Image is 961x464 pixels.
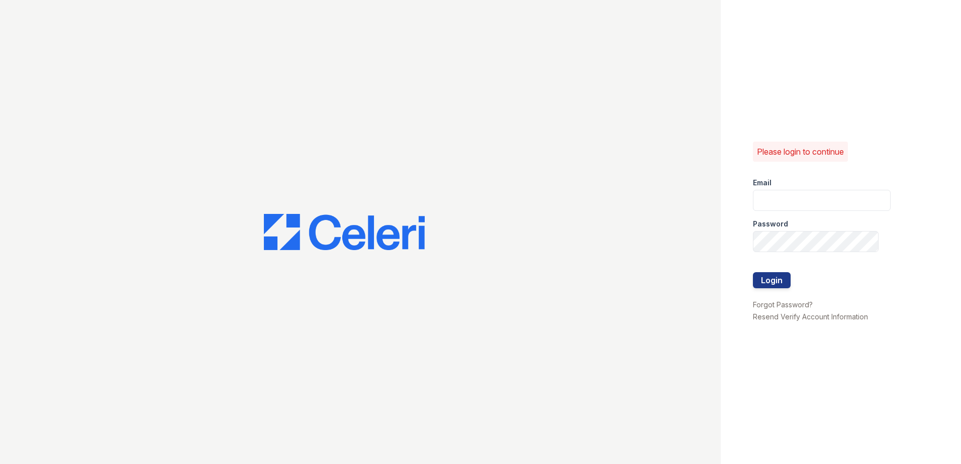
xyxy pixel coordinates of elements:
a: Forgot Password? [753,300,813,309]
label: Password [753,219,788,229]
img: CE_Logo_Blue-a8612792a0a2168367f1c8372b55b34899dd931a85d93a1a3d3e32e68fde9ad4.png [264,214,425,250]
p: Please login to continue [757,146,844,158]
a: Resend Verify Account Information [753,312,868,321]
label: Email [753,178,772,188]
button: Login [753,272,791,288]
